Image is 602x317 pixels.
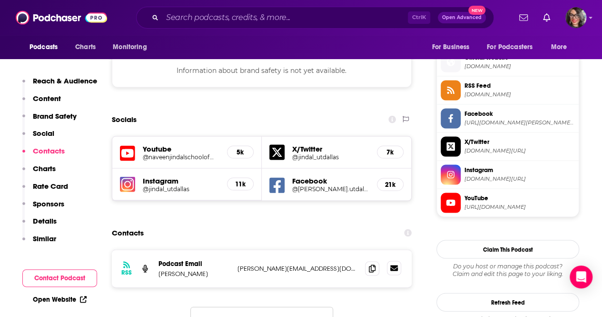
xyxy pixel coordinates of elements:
div: Information about brand safety is not yet available. [112,53,412,87]
p: Details [33,216,57,225]
h5: 7k [385,148,395,156]
img: iconImage [120,176,135,192]
button: open menu [23,38,70,56]
button: Refresh Feed [436,293,579,311]
button: open menu [544,38,579,56]
p: Podcast Email [158,259,230,267]
span: Open Advanced [442,15,482,20]
a: Facebook[URL][DOMAIN_NAME][PERSON_NAME][DOMAIN_NAME] [441,108,575,128]
span: Monitoring [113,41,147,54]
button: Contacts [22,146,65,164]
a: RSS Feed[DOMAIN_NAME] [441,80,575,100]
span: https://www.facebook.com/jindal.utdallas [464,119,575,126]
img: Podchaser - Follow, Share and Rate Podcasts [16,9,107,27]
a: Official Website[DOMAIN_NAME] [441,52,575,72]
p: Content [33,94,61,103]
button: open menu [106,38,159,56]
span: For Business [432,41,469,54]
p: [PERSON_NAME][EMAIL_ADDRESS][DOMAIN_NAME] [237,264,357,272]
span: Charts [75,41,96,54]
span: Instagram [464,165,575,174]
span: Podcasts [30,41,58,54]
span: More [551,41,567,54]
p: Contacts [33,146,65,155]
img: User Profile [565,7,586,28]
a: @jindal_utdallas [143,185,219,192]
p: Charts [33,164,56,173]
span: YouTube [464,194,575,202]
p: Similar [33,234,56,243]
span: Facebook [464,109,575,118]
span: X/Twitter [464,137,575,146]
h5: 11k [235,180,246,188]
p: Social [33,129,54,138]
button: Similar [22,234,56,252]
span: New [468,6,485,15]
p: Brand Safety [33,112,77,121]
button: Open AdvancedNew [438,12,486,23]
span: Ctrl K [408,11,430,24]
button: Details [22,216,57,234]
a: Open Website [33,296,87,304]
button: Reach & Audience [22,76,97,94]
div: Search podcasts, credits, & more... [136,7,494,29]
a: @naveenjindalschoolofmanage3949 [143,153,219,160]
a: X/Twitter[DOMAIN_NAME][URL] [441,136,575,156]
div: Open Intercom Messenger [570,266,592,288]
input: Search podcasts, credits, & more... [162,10,408,25]
h5: Instagram [143,176,219,185]
button: Content [22,94,61,112]
span: Logged in as Crandall24 [565,7,586,28]
h5: Facebook [292,176,369,185]
button: Sponsors [22,199,64,217]
button: Contact Podcast [22,269,97,287]
button: Show profile menu [565,7,586,28]
span: businessofhealthcarepodcast.com [464,62,575,70]
span: For Podcasters [487,41,533,54]
p: Reach & Audience [33,76,97,85]
a: @[PERSON_NAME].utdallas [292,185,369,192]
span: Do you host or manage this podcast? [436,262,579,270]
a: Instagram[DOMAIN_NAME][URL] [441,164,575,184]
h2: Socials [112,110,137,128]
button: Claim This Podcast [436,240,579,258]
h5: X/Twitter [292,144,369,153]
h3: RSS [121,268,132,276]
h2: Contacts [112,224,144,242]
h5: 21k [385,180,395,188]
p: Sponsors [33,199,64,208]
a: @jindal_utdallas [292,153,369,160]
button: open menu [481,38,546,56]
h5: 5k [235,148,246,156]
div: Claim and edit this page to your liking. [436,262,579,277]
a: Show notifications dropdown [539,10,554,26]
p: Rate Card [33,182,68,191]
span: https://www.youtube.com/@naveenjindalschoolofmanage3949 [464,203,575,210]
a: Show notifications dropdown [515,10,532,26]
span: twitter.com/jindal_utdallas [464,147,575,154]
a: YouTube[URL][DOMAIN_NAME] [441,193,575,213]
p: [PERSON_NAME] [158,269,230,277]
button: Charts [22,164,56,182]
span: businessofhealthcarepodcast.libsyn.com [464,91,575,98]
button: Brand Safety [22,112,77,129]
button: Rate Card [22,182,68,199]
h5: Youtube [143,144,219,153]
button: open menu [425,38,481,56]
button: Social [22,129,54,146]
a: Charts [69,38,101,56]
span: RSS Feed [464,81,575,90]
span: instagram.com/jindal_utdallas [464,175,575,182]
